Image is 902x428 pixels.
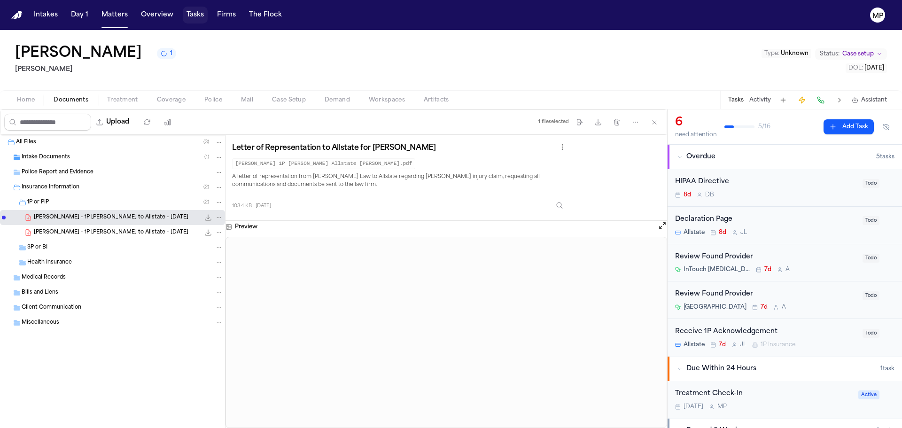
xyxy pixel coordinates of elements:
[272,96,306,104] span: Case Setup
[675,252,857,263] div: Review Found Provider
[863,254,879,263] span: Todo
[719,341,726,349] span: 7d
[668,281,902,319] div: Open task: Review Found Provider
[717,403,727,411] span: M P
[22,154,70,162] span: Intake Documents
[863,291,879,300] span: Todo
[824,119,874,134] button: Add Task
[668,381,902,418] div: Open task: Treatment Check-In
[675,214,857,225] div: Declaration Page
[668,145,902,169] button: Overdue5tasks
[22,274,66,282] span: Medical Records
[203,213,213,222] button: Download B. Knowles - 1P LOR to Allstate - 8.11.25
[858,390,879,399] span: Active
[782,303,786,311] span: A
[27,244,47,252] span: 3P or BI
[675,131,717,139] div: need attention
[675,115,717,130] div: 6
[538,119,569,125] div: 1 file selected
[675,289,857,300] div: Review Found Provider
[705,191,714,199] span: D B
[684,341,705,349] span: Allstate
[4,114,91,131] input: Search files
[22,319,59,327] span: Miscellaneous
[17,96,35,104] span: Home
[777,93,790,107] button: Add Task
[820,50,840,58] span: Status:
[852,96,887,104] button: Assistant
[203,200,209,205] span: ( 2 )
[30,7,62,23] button: Intakes
[54,96,88,104] span: Documents
[863,329,879,338] span: Todo
[781,51,809,56] span: Unknown
[232,202,252,210] span: 103.4 KB
[34,229,188,237] span: [PERSON_NAME] - 1P [PERSON_NAME] to Allstate - [DATE]
[876,153,894,161] span: 5 task s
[749,96,771,104] button: Activity
[22,184,79,192] span: Insurance Information
[204,96,222,104] span: Police
[232,158,415,169] code: [PERSON_NAME] 1P [PERSON_NAME] Allstate [PERSON_NAME].pdf
[686,364,756,374] span: Due Within 24 Hours
[668,319,902,356] div: Open task: Receive 1P Acknowledgement
[157,96,186,104] span: Coverage
[684,229,705,236] span: Allstate
[675,389,853,399] div: Treatment Check-In
[34,214,188,222] span: [PERSON_NAME] - 1P [PERSON_NAME] to Allstate - [DATE]
[325,96,350,104] span: Demand
[15,45,142,62] h1: [PERSON_NAME]
[203,228,213,237] button: Download B. Knowles - 1P LOR to Allstate - 8.11.25
[658,221,667,230] button: Open preview
[232,173,568,190] p: A letter of representation from [PERSON_NAME] Law to Allstate regarding [PERSON_NAME] injury clai...
[762,49,811,58] button: Edit Type: Unknown
[11,11,23,20] a: Home
[668,357,902,381] button: Due Within 24 Hours1task
[684,303,746,311] span: [GEOGRAPHIC_DATA]
[22,169,93,177] span: Police Report and Evidence
[761,303,768,311] span: 7d
[226,237,667,428] iframe: B. Knowles - 1P LOR to Allstate - 8.11.25
[245,7,286,23] button: The Flock
[668,169,902,207] div: Open task: HIPAA Directive
[170,50,172,57] span: 1
[551,197,568,214] button: Inspect
[183,7,208,23] button: Tasks
[203,185,209,190] span: ( 2 )
[27,199,49,207] span: 1P or PIP
[815,48,887,60] button: Change status from Case setup
[241,96,253,104] span: Mail
[213,7,240,23] a: Firms
[668,207,902,244] div: Open task: Declaration Page
[814,93,827,107] button: Make a Call
[256,202,271,210] span: [DATE]
[204,155,209,160] span: ( 1 )
[369,96,405,104] span: Workspaces
[11,11,23,20] img: Finch Logo
[846,63,887,73] button: Edit DOL: 2025-08-08
[424,96,449,104] span: Artifacts
[91,114,135,131] button: Upload
[863,216,879,225] span: Todo
[67,7,92,23] a: Day 1
[758,123,770,131] span: 5 / 16
[861,96,887,104] span: Assistant
[864,65,884,71] span: [DATE]
[785,266,790,273] span: A
[157,48,176,59] button: 1 active task
[684,191,691,199] span: 8d
[863,179,879,188] span: Todo
[203,140,209,145] span: ( 3 )
[107,96,138,104] span: Treatment
[764,266,771,273] span: 7d
[764,51,779,56] span: Type :
[684,403,703,411] span: [DATE]
[15,45,142,62] button: Edit matter name
[872,13,883,19] text: MP
[98,7,132,23] button: Matters
[686,152,715,162] span: Overdue
[137,7,177,23] button: Overview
